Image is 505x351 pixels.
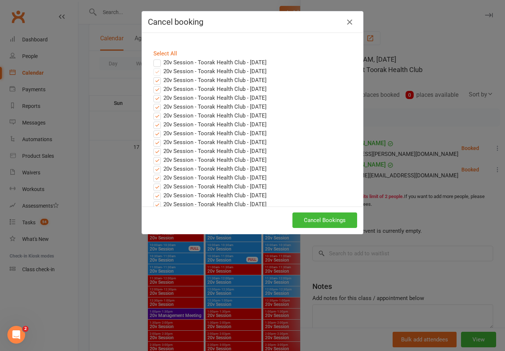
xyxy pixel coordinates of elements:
[292,212,357,228] button: Cancel Bookings
[153,182,267,191] label: 20v Session - Toorak Health Club - [DATE]
[153,120,267,129] label: 20v Session - Toorak Health Club - [DATE]
[153,156,267,164] label: 20v Session - Toorak Health Club - [DATE]
[344,16,356,28] button: Close
[153,58,267,67] label: 20v Session - Toorak Health Club - [DATE]
[153,50,177,57] a: Select All
[23,326,28,332] span: 2
[153,76,267,85] label: 20v Session - Toorak Health Club - [DATE]
[153,138,267,147] label: 20v Session - Toorak Health Club - [DATE]
[153,111,267,120] label: 20v Session - Toorak Health Club - [DATE]
[153,93,267,102] label: 20v Session - Toorak Health Club - [DATE]
[153,147,267,156] label: 20v Session - Toorak Health Club - [DATE]
[153,200,267,209] label: 20v Session - Toorak Health Club - [DATE]
[153,191,267,200] label: 20v Session - Toorak Health Club - [DATE]
[153,102,267,111] label: 20v Session - Toorak Health Club - [DATE]
[148,17,357,27] h4: Cancel booking
[153,129,267,138] label: 20v Session - Toorak Health Club - [DATE]
[153,164,267,173] label: 20v Session - Toorak Health Club - [DATE]
[7,326,25,344] iframe: Intercom live chat
[153,67,267,76] label: 20v Session - Toorak Health Club - [DATE]
[153,85,267,93] label: 20v Session - Toorak Health Club - [DATE]
[153,173,267,182] label: 20v Session - Toorak Health Club - [DATE]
